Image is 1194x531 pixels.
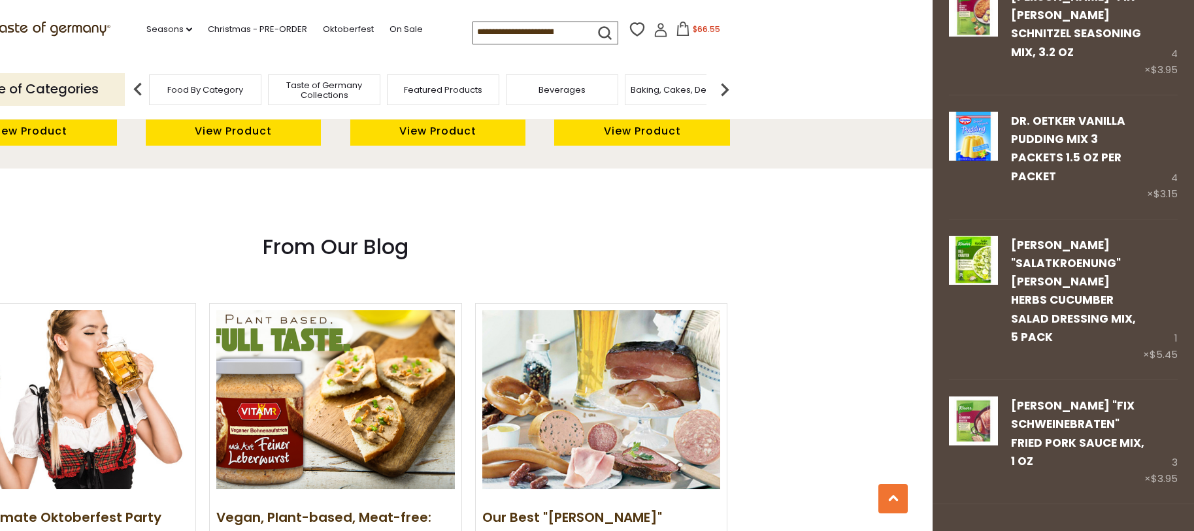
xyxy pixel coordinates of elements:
a: View Product [350,118,526,146]
a: Seasons [146,22,192,37]
a: Dr. Oetker Vanilla Pudding Mix 3 Packets 1.5 oz per packet [949,112,998,202]
img: Knorr "Fix Schweinebraten" Fried Pork Sauce Mix, 1 oz [949,396,998,445]
a: Knorr "Salatkroenung" Dill Herbs Cucumber Salad Dressing Mix, 5 pack [949,236,998,364]
span: $5.45 [1150,347,1178,361]
span: $3.95 [1151,63,1178,76]
a: Oktoberfest [323,22,374,37]
a: [PERSON_NAME] "Salatkroenung" [PERSON_NAME] Herbs Cucumber Salad Dressing Mix, 5 pack [1011,237,1136,346]
button: $66.55 [671,22,726,41]
a: [PERSON_NAME] "Fix Schweinebraten" Fried Pork Sauce Mix, 1 oz [1011,398,1144,469]
a: Dr. Oetker Vanilla Pudding Mix 3 Packets 1.5 oz per packet [1011,113,1125,184]
a: Taste of Germany Collections [272,80,376,100]
span: $66.55 [693,24,720,35]
a: Baking, Cakes, Desserts [631,85,732,95]
a: Food By Category [167,85,243,95]
img: previous arrow [125,76,151,103]
a: Knorr "Fix Schweinebraten" Fried Pork Sauce Mix, 1 oz [949,396,998,487]
a: Featured Products [404,85,482,95]
a: View Product [146,118,322,146]
img: next arrow [712,76,738,103]
span: $3.15 [1153,187,1178,201]
div: 1 × [1143,236,1178,364]
a: Christmas - PRE-ORDER [208,22,307,37]
div: 4 × [1147,112,1178,202]
span: $3.95 [1151,472,1178,485]
a: Beverages [539,85,586,95]
img: Knorr "Salatkroenung" Dill Herbs Cucumber Salad Dressing Mix, 5 pack [949,236,998,285]
div: 3 × [1144,396,1178,487]
img: Vegan, Plant-based, Meat-free: Five Up and Coming Brands [216,310,454,489]
img: Dr. Oetker Vanilla Pudding Mix 3 Packets 1.5 oz per packet [949,112,998,161]
a: On Sale [390,22,423,37]
img: Our Best "Wurst" Assortment: 33 Choices For The Grillabend [482,310,720,489]
a: View Product [554,118,730,146]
